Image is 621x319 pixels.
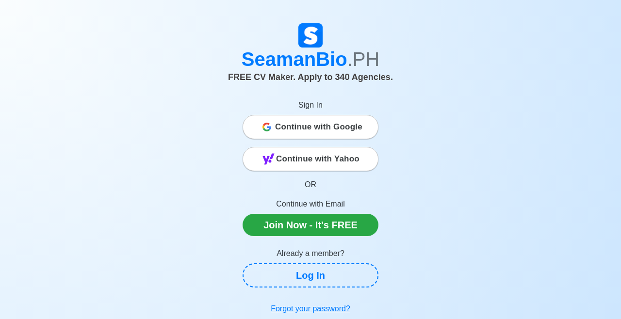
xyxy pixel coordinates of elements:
[298,23,323,48] img: Logo
[243,263,378,287] a: Log In
[243,198,378,210] p: Continue with Email
[275,117,362,137] span: Continue with Google
[271,304,350,313] u: Forgot your password?
[243,214,378,236] a: Join Now - It's FREE
[41,48,580,71] h1: SeamanBio
[276,149,360,169] span: Continue with Yahoo
[243,147,378,171] button: Continue with Yahoo
[347,48,380,70] span: .PH
[243,115,378,139] button: Continue with Google
[243,99,378,111] p: Sign In
[243,179,378,191] p: OR
[228,72,393,82] span: FREE CV Maker. Apply to 340 Agencies.
[243,248,378,259] p: Already a member?
[243,299,378,319] a: Forgot your password?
